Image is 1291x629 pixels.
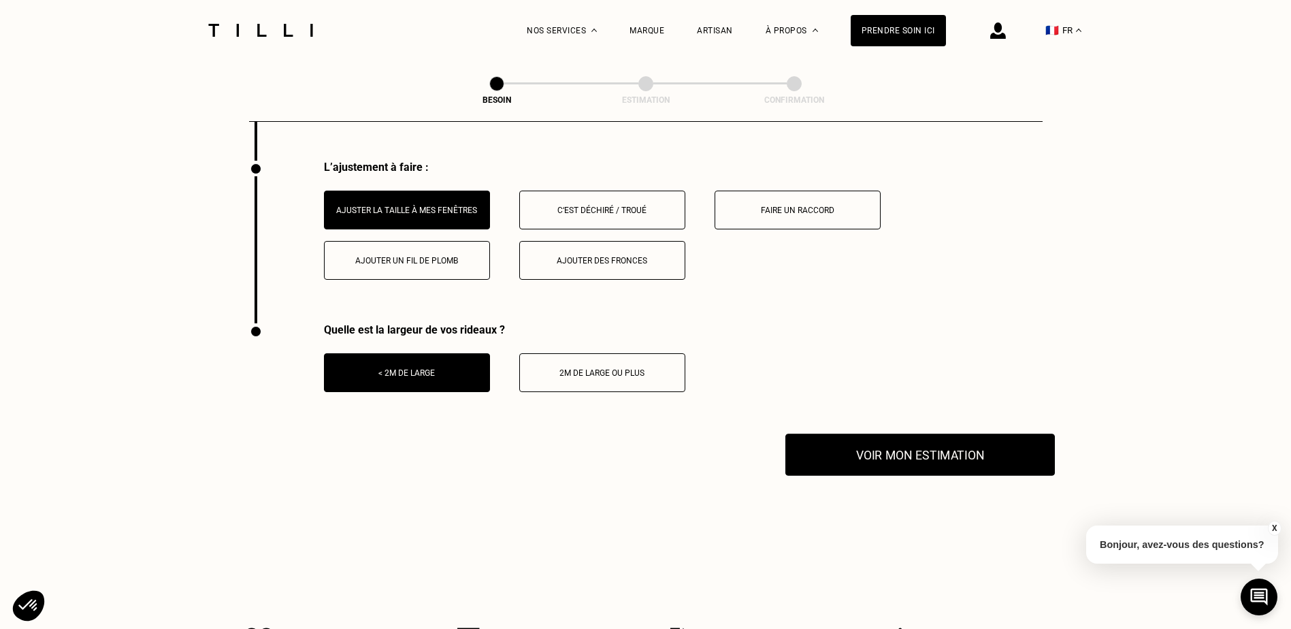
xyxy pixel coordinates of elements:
[1045,24,1059,37] span: 🇫🇷
[715,191,881,229] button: Faire un raccord
[324,323,685,336] div: Quelle est la largeur de vos rideaux ?
[591,29,597,32] img: Menu déroulant
[851,15,946,46] a: Prendre soin ici
[324,161,1043,174] div: L’ajustement à faire :
[1267,521,1281,536] button: X
[697,26,733,35] a: Artisan
[429,95,565,105] div: Besoin
[813,29,818,32] img: Menu déroulant à propos
[1076,29,1081,32] img: menu déroulant
[324,191,490,229] button: Ajuster la taille à mes fenêtres
[785,434,1055,476] button: Voir mon estimation
[519,191,685,229] button: C‘est déchiré / troué
[527,256,678,265] div: Ajouter des fronces
[990,22,1006,39] img: icône connexion
[722,206,873,215] div: Faire un raccord
[578,95,714,105] div: Estimation
[331,256,483,265] div: Ajouter un fil de plomb
[519,241,685,280] button: Ajouter des fronces
[1086,526,1278,564] p: Bonjour, avez-vous des questions?
[519,353,685,392] button: 2m de large ou plus
[203,24,318,37] img: Logo du service de couturière Tilli
[527,368,678,378] div: 2m de large ou plus
[324,353,490,392] button: < 2m de large
[331,206,483,215] div: Ajuster la taille à mes fenêtres
[630,26,664,35] a: Marque
[331,368,483,378] div: < 2m de large
[726,95,862,105] div: Confirmation
[527,206,678,215] div: C‘est déchiré / troué
[324,241,490,280] button: Ajouter un fil de plomb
